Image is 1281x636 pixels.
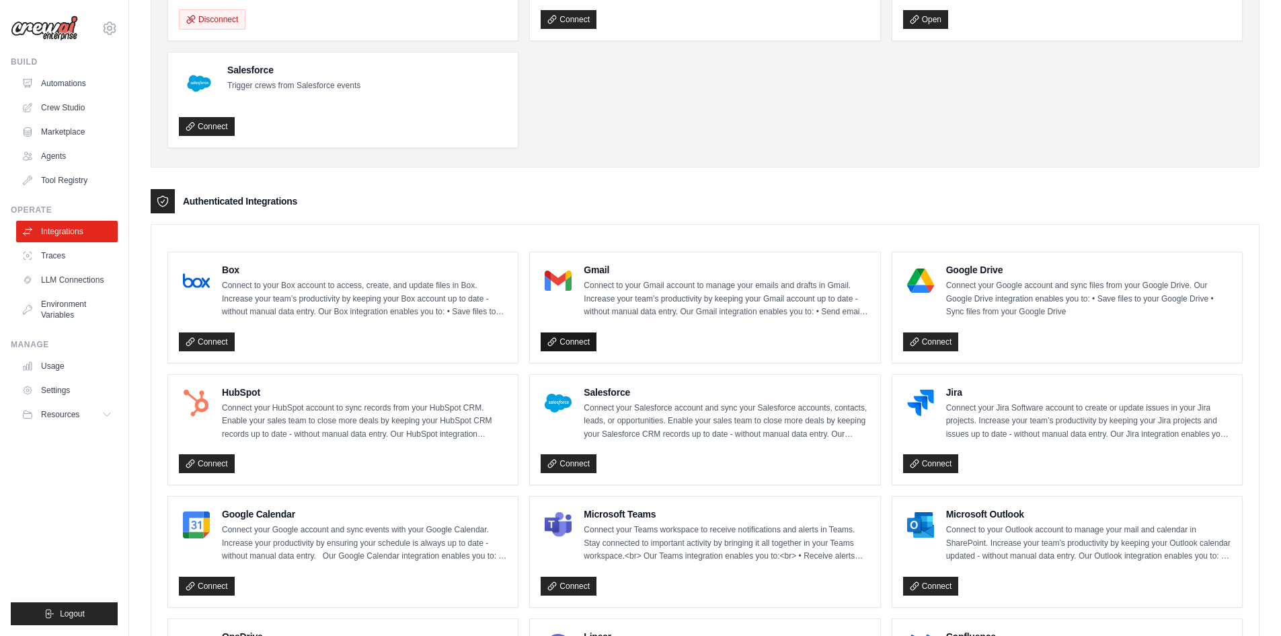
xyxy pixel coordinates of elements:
[183,195,297,208] h3: Authenticated Integrations
[11,205,118,215] div: Operate
[183,511,210,538] img: Google Calendar Logo
[584,279,869,319] p: Connect to your Gmail account to manage your emails and drafts in Gmail. Increase your team’s pro...
[183,390,210,417] img: HubSpot Logo
[545,511,572,538] img: Microsoft Teams Logo
[903,577,959,596] a: Connect
[584,507,869,521] h4: Microsoft Teams
[541,10,596,29] a: Connect
[16,73,118,94] a: Automations
[946,524,1231,563] p: Connect to your Outlook account to manage your mail and calendar in SharePoint. Increase your tea...
[946,402,1231,441] p: Connect your Jira Software account to create or update issues in your Jira projects. Increase you...
[1214,571,1281,636] iframe: Chat Widget
[183,267,210,294] img: Box Logo
[584,386,869,399] h4: Salesforce
[16,97,118,118] a: Crew Studio
[222,263,507,277] h4: Box
[584,402,869,441] p: Connect your Salesforce account and sync your Salesforce accounts, contacts, leads, or opportunit...
[946,263,1231,277] h4: Google Drive
[903,454,959,473] a: Connect
[907,511,934,538] img: Microsoft Outlook Logo
[946,507,1231,521] h4: Microsoft Outlook
[183,67,215,100] img: Salesforce Logo
[545,267,572,294] img: Gmail Logo
[16,121,118,143] a: Marketplace
[179,577,235,596] a: Connect
[16,170,118,191] a: Tool Registry
[16,245,118,267] a: Traces
[41,409,79,420] span: Resources
[179,454,235,473] a: Connect
[541,332,596,351] a: Connect
[11,15,78,41] img: Logo
[16,355,118,377] a: Usage
[16,145,118,167] a: Agents
[222,507,507,521] h4: Google Calendar
[16,269,118,291] a: LLM Connections
[222,402,507,441] p: Connect your HubSpot account to sync records from your HubSpot CRM. Enable your sales team to clo...
[946,279,1231,319] p: Connect your Google account and sync files from your Google Drive. Our Google Drive integration e...
[541,577,596,596] a: Connect
[903,332,959,351] a: Connect
[222,279,507,319] p: Connect to your Box account to access, create, and update files in Box. Increase your team’s prod...
[946,386,1231,399] h4: Jira
[227,79,360,93] p: Trigger crews from Salesforce events
[16,293,118,326] a: Environment Variables
[179,117,235,136] a: Connect
[179,9,245,30] button: Disconnect
[227,63,360,77] h4: Salesforce
[60,608,85,619] span: Logout
[584,263,869,277] h4: Gmail
[16,221,118,242] a: Integrations
[541,454,596,473] a: Connect
[179,332,235,351] a: Connect
[16,380,118,401] a: Settings
[584,524,869,563] p: Connect your Teams workspace to receive notifications and alerts in Teams. Stay connected to impo...
[545,390,572,417] img: Salesforce Logo
[907,267,934,294] img: Google Drive Logo
[903,10,948,29] a: Open
[222,386,507,399] h4: HubSpot
[907,390,934,417] img: Jira Logo
[16,404,118,425] button: Resources
[11,602,118,625] button: Logout
[11,57,118,67] div: Build
[11,339,118,350] div: Manage
[222,524,507,563] p: Connect your Google account and sync events with your Google Calendar. Increase your productivity...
